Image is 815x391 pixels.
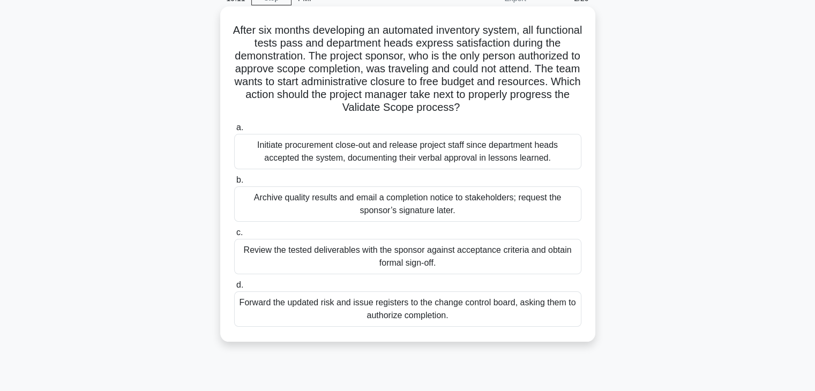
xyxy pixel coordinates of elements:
span: c. [236,228,243,237]
span: d. [236,280,243,289]
span: b. [236,175,243,184]
div: Forward the updated risk and issue registers to the change control board, asking them to authoriz... [234,291,581,327]
h5: After six months developing an automated inventory system, all functional tests pass and departme... [233,24,582,115]
div: Archive quality results and email a completion notice to stakeholders; request the sponsor’s sign... [234,186,581,222]
span: a. [236,123,243,132]
div: Review the tested deliverables with the sponsor against acceptance criteria and obtain formal sig... [234,239,581,274]
div: Initiate procurement close-out and release project staff since department heads accepted the syst... [234,134,581,169]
